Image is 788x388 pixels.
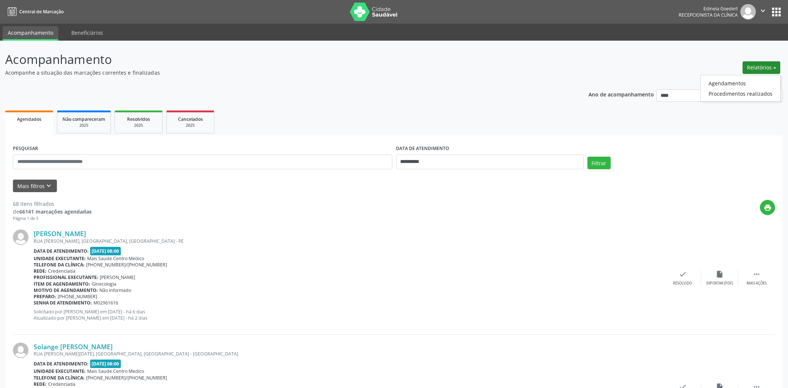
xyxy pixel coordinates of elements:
span: Credenciada [48,268,75,274]
div: 2025 [62,123,105,128]
span: Mais Saude Centro Medico [87,368,144,374]
p: Solicitado por [PERSON_NAME] em [DATE] - há 6 dias Atualizado por [PERSON_NAME] em [DATE] - há 2 ... [34,309,664,321]
span: [DATE] 08:00 [90,360,121,368]
b: Telefone da clínica: [34,262,85,268]
b: Profissional executante: [34,274,98,280]
i: keyboard_arrow_down [45,182,53,190]
span: [PERSON_NAME] [100,274,135,280]
span: [PHONE_NUMBER] [58,293,97,300]
button:  [756,4,770,20]
img: img [13,343,28,358]
span: Resolvidos [127,116,150,122]
div: Mais ações [747,281,767,286]
a: [PERSON_NAME] [34,229,86,238]
b: Data de atendimento: [34,248,89,254]
b: Preparo: [34,293,56,300]
div: Edineia Goedert [679,6,738,12]
div: RUA [PERSON_NAME], [GEOGRAPHIC_DATA], [GEOGRAPHIC_DATA] - PE [34,238,664,244]
span: [PHONE_NUMBER]/[PHONE_NUMBER] [86,375,167,381]
span: Cancelados [178,116,203,122]
b: Data de atendimento: [34,361,89,367]
span: Agendados [17,116,41,122]
div: de [13,208,92,215]
button: Relatórios [743,61,780,74]
b: Senha de atendimento: [34,300,92,306]
button: apps [770,6,783,18]
b: Motivo de agendamento: [34,287,98,293]
span: Ginecologia [92,281,116,287]
span: Mais Saude Centro Medico [87,255,144,262]
span: [PHONE_NUMBER]/[PHONE_NUMBER] [86,262,167,268]
a: Central de Marcação [5,6,64,18]
a: Solange [PERSON_NAME] [34,343,113,351]
a: Agendamentos [701,78,780,88]
div: Página 1 de 5 [13,215,92,222]
i: insert_drive_file [716,270,724,278]
strong: 66141 marcações agendadas [19,208,92,215]
div: 68 itens filtrados [13,200,92,208]
a: Beneficiários [66,26,108,39]
span: Não informado [99,287,131,293]
a: Acompanhamento [3,26,58,41]
b: Unidade executante: [34,255,86,262]
button: print [760,200,775,215]
span: Não compareceram [62,116,105,122]
b: Rede: [34,268,47,274]
i: check [679,270,687,278]
p: Ano de acompanhamento [589,89,654,99]
div: 2025 [172,123,209,128]
button: Mais filtroskeyboard_arrow_down [13,180,57,193]
i: print [764,204,772,212]
span: M02961616 [93,300,118,306]
span: Central de Marcação [19,8,64,15]
button: Filtrar [587,157,611,169]
a: Procedimentos realizados [701,88,780,99]
ul: Relatórios [700,75,781,102]
b: Rede: [34,381,47,387]
img: img [13,229,28,245]
div: Exportar (PDF) [706,281,733,286]
div: Resolvido [673,281,692,286]
div: RUA [PERSON_NAME][DATE], [GEOGRAPHIC_DATA], [GEOGRAPHIC_DATA] - [GEOGRAPHIC_DATA] [34,351,664,357]
label: PESQUISAR [13,143,38,154]
span: Recepcionista da clínica [679,12,738,18]
p: Acompanhamento [5,50,550,69]
span: Credenciada [48,381,75,387]
img: img [740,4,756,20]
span: [DATE] 08:00 [90,247,121,255]
i:  [759,7,767,15]
b: Telefone da clínica: [34,375,85,381]
b: Unidade executante: [34,368,86,374]
p: Acompanhe a situação das marcações correntes e finalizadas [5,69,550,76]
div: 2025 [120,123,157,128]
b: Item de agendamento: [34,281,90,287]
i:  [753,270,761,278]
label: DATA DE ATENDIMENTO [396,143,449,154]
